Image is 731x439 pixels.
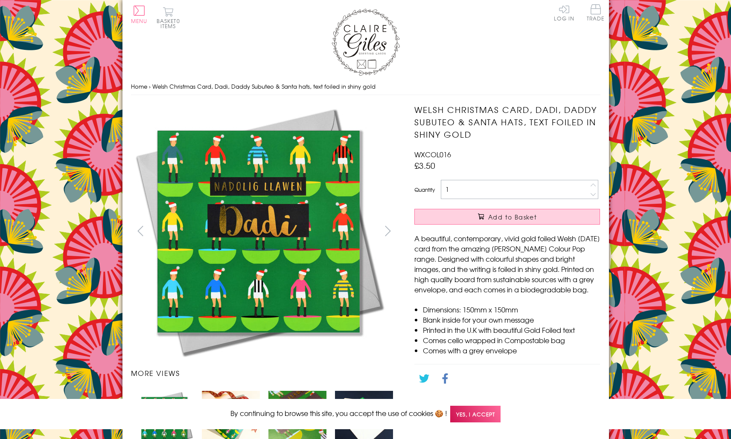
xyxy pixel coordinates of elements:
[149,82,151,90] span: ›
[414,209,600,225] button: Add to Basket
[131,17,148,25] span: Menu
[160,17,180,30] span: 0 items
[423,315,600,325] li: Blank inside for your own message
[131,221,150,240] button: prev
[332,9,400,76] img: Claire Giles Greetings Cards
[422,396,504,407] a: Go back to the collection
[423,304,600,315] li: Dimensions: 150mm x 150mm
[414,159,435,171] span: £3.50
[450,406,501,422] span: Yes, I accept
[423,345,600,355] li: Comes with a grey envelope
[414,149,451,159] span: WXCOL016
[414,233,600,295] p: A beautiful, contemporary, vivid gold foiled Welsh [DATE] card from the amazing [PERSON_NAME] Col...
[488,213,537,221] span: Add to Basket
[414,104,600,140] h1: Welsh Christmas Card, Dadi, Daddy Subuteo & Santa hats, text foiled in shiny gold
[131,368,398,378] h3: More views
[423,325,600,335] li: Printed in the U.K with beautiful Gold Foiled text
[131,6,148,23] button: Menu
[414,186,435,194] label: Quantity
[587,4,605,23] a: Trade
[157,7,180,29] button: Basket0 items
[423,335,600,345] li: Comes cello wrapped in Compostable bag
[131,104,387,359] img: Welsh Christmas Card, Dadi, Daddy Subuteo & Santa hats, text foiled in shiny gold
[554,4,574,21] a: Log In
[152,82,376,90] span: Welsh Christmas Card, Dadi, Daddy Subuteo & Santa hats, text foiled in shiny gold
[131,78,600,95] nav: breadcrumbs
[587,4,605,21] span: Trade
[378,221,397,240] button: next
[131,82,147,90] a: Home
